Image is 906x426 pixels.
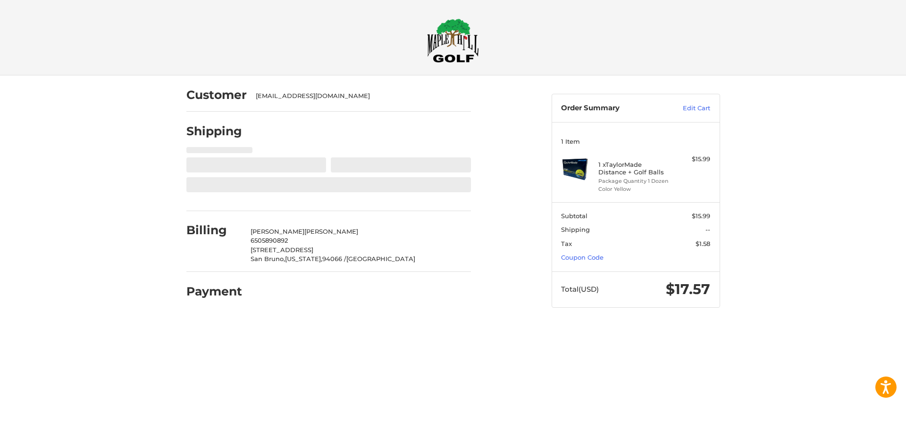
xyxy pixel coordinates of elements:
[186,88,247,102] h2: Customer
[251,228,304,235] span: [PERSON_NAME]
[598,177,671,185] li: Package Quantity 1 Dozen
[705,226,710,233] span: --
[346,255,415,262] span: [GEOGRAPHIC_DATA]
[828,401,906,426] iframe: Google Customer Reviews
[598,161,671,176] h4: 1 x TaylorMade Distance + Golf Balls
[256,91,461,101] div: [EMAIL_ADDRESS][DOMAIN_NAME]
[663,104,710,113] a: Edit Cart
[186,223,242,238] h2: Billing
[673,155,710,164] div: $15.99
[561,254,604,261] a: Coupon Code
[304,228,358,235] span: [PERSON_NAME]
[251,246,313,254] span: [STREET_ADDRESS]
[427,18,479,63] img: Maple Hill Golf
[322,255,346,262] span: 94066 /
[561,104,663,113] h3: Order Summary
[561,138,710,145] h3: 1 Item
[186,124,242,139] h2: Shipping
[561,240,572,247] span: Tax
[561,226,590,233] span: Shipping
[561,285,599,294] span: Total (USD)
[251,237,288,244] span: 6505890892
[666,280,710,298] span: $17.57
[696,240,710,247] span: $1.58
[285,255,322,262] span: [US_STATE],
[561,212,587,220] span: Subtotal
[598,185,671,193] li: Color Yellow
[186,284,242,299] h2: Payment
[251,255,285,262] span: San Bruno,
[692,212,710,220] span: $15.99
